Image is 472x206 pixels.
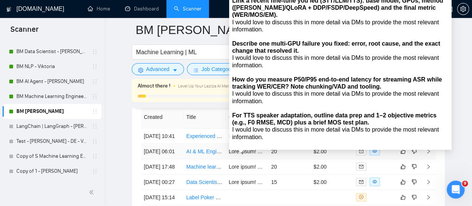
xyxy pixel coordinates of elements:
[186,194,344,200] a: Label Poker Table UI Screenshots (Bounding Boxes for ML Training)
[186,148,278,154] a: AI & ML Engineer for Model Fine-tuning
[16,59,87,74] a: BM NLP - Viktoria
[141,129,184,144] td: [DATE] 10:41
[426,149,431,154] span: right
[178,83,334,89] span: Level Up Your Laziza AI Matches! Give feedback and unlock top-tier opportunities !
[410,178,419,187] button: dislike
[400,164,406,170] span: like
[92,64,98,70] span: holder
[6,3,12,15] img: logo
[400,148,406,154] span: like
[232,112,448,126] div: For TTS speaker adaptation, outline data prep and 1–2 objective metrics (e.g., F0 RMSE, MCD) plus...
[138,82,171,90] span: Almost there !
[174,6,201,12] a: searchScanner
[186,133,300,139] a: Experienced Machine Learning Engineer Needed
[426,179,431,185] span: right
[141,106,184,129] th: Created
[16,104,87,119] a: BM [PERSON_NAME]
[232,126,448,140] div: I would love to discuss this in more detail via DMs to provide the most relevant information.
[92,168,98,174] span: holder
[16,74,87,89] a: BM AI Agent - [PERSON_NAME]
[201,65,232,73] span: Job Category
[125,6,159,12] a: dashboardDashboard
[232,76,448,90] div: How do you measure P50/P95 end-to-end latency for streaming ASR while tracking WER/CER? Note chun...
[141,144,184,159] td: [DATE] 06:01
[457,3,469,15] button: setting
[410,147,419,156] button: dislike
[398,162,407,171] button: like
[268,144,310,159] td: 20
[457,6,469,12] span: setting
[92,79,98,84] span: holder
[426,164,431,169] span: right
[16,44,87,59] a: BM Data Scientist - [PERSON_NAME]
[141,175,184,190] td: [DATE] 00:27
[141,159,184,175] td: [DATE] 17:48
[186,179,382,185] a: Data Scientist / ML Engineer for Probabilistic Remaining Useful Life (RUL) Prediction
[89,188,96,196] span: double-left
[186,164,269,170] a: Machine learning developer needed
[359,180,363,184] span: mail
[410,162,419,171] button: dislike
[310,159,353,175] td: $2.00
[4,24,44,40] span: Scanner
[268,159,310,175] td: 20
[310,144,353,159] td: $2.00
[359,195,363,199] span: close-circle
[16,89,87,104] a: BM Machine Learning Engineer - [PERSON_NAME]
[183,129,226,144] td: Experienced Machine Learning Engineer Needed
[310,175,353,190] td: $2.00
[268,175,310,190] td: 15
[232,54,448,68] div: I would love to discuss this in more detail via DMs to provide the most relevant information.
[136,21,430,39] input: Scanner name...
[372,179,377,184] span: eye
[232,90,448,104] div: I would love to discuss this in more detail via DMs to provide the most relevant information.
[398,147,407,156] button: like
[92,123,98,129] span: holder
[92,93,98,99] span: holder
[16,149,87,164] a: Copy of S Machine Learning Engineer - [PERSON_NAME]
[92,49,98,55] span: holder
[398,193,407,202] button: like
[92,138,98,144] span: holder
[359,165,363,169] span: mail
[141,190,184,205] td: [DATE] 15:14
[412,179,417,185] span: dislike
[372,149,377,153] span: eye
[183,190,226,205] td: Label Poker Table UI Screenshots (Bounding Boxes for ML Training)
[187,63,247,75] button: barsJob Categorycaret-down
[410,193,419,202] button: dislike
[400,194,406,200] span: like
[16,119,87,134] a: LangChain | LangGraph - [PERSON_NAME]
[146,65,169,73] span: Advanced
[183,144,226,159] td: AI & ML Engineer for Model Fine-tuning
[92,108,98,114] span: holder
[172,67,178,73] span: caret-down
[412,148,417,154] span: dislike
[457,6,469,12] a: setting
[183,106,226,129] th: Title
[88,6,110,12] a: homeHome
[412,164,417,170] span: dislike
[193,67,199,73] span: bars
[426,195,431,200] span: right
[136,47,335,57] input: Search Freelance Jobs...
[183,159,226,175] td: Machine learning developer needed
[232,40,448,54] div: Describe one multi-GPU failure you fixed: error, root cause, and the exact change that resolved it.
[16,134,87,149] a: Test - [PERSON_NAME] - DE - Vadym
[183,175,226,190] td: Data Scientist / ML Engineer for Probabilistic Remaining Useful Life (RUL) Prediction
[412,194,417,200] span: dislike
[138,67,143,73] span: setting
[398,178,407,187] button: like
[400,179,406,185] span: like
[462,181,468,187] span: 9
[16,164,87,179] a: Copy of 1 - [PERSON_NAME]
[447,181,465,199] iframe: Intercom live chat
[359,149,363,154] span: mail
[92,153,98,159] span: holder
[132,63,184,75] button: settingAdvancedcaret-down
[232,19,448,33] div: I would love to discuss this in more detail via DMs to provide the most relevant information.
[226,106,268,129] th: Cover Letter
